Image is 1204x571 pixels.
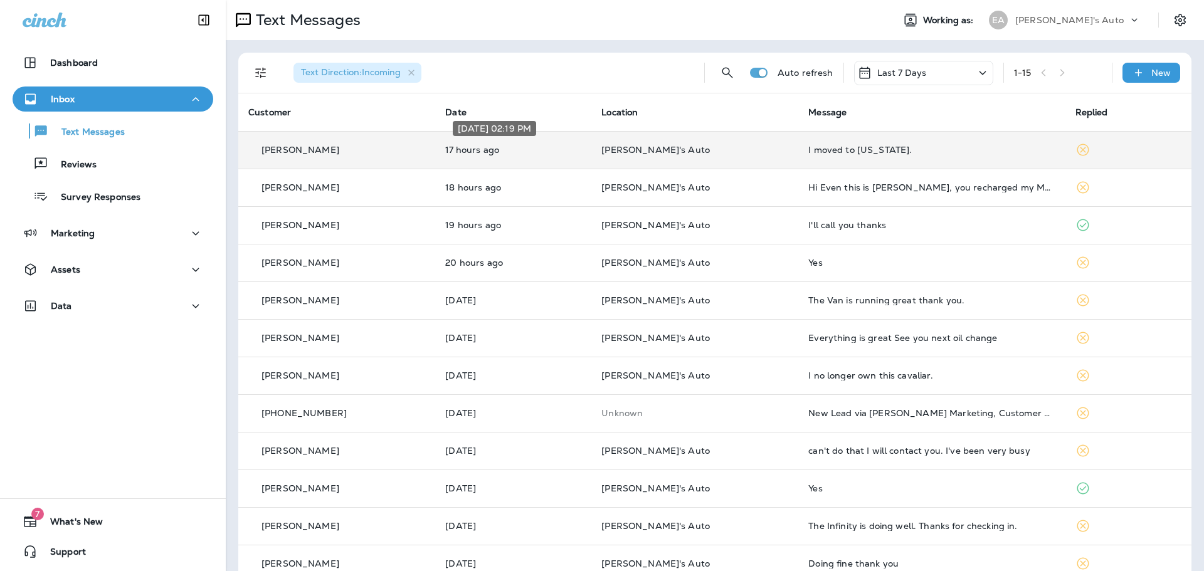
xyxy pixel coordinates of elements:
[13,509,213,534] button: 7What's New
[808,370,1055,380] div: I no longer own this cavaliar.
[445,521,581,531] p: Aug 6, 2025 05:57 PM
[601,182,710,193] span: [PERSON_NAME]'s Auto
[13,183,213,209] button: Survey Responses
[778,68,833,78] p: Auto refresh
[601,558,710,569] span: [PERSON_NAME]'s Auto
[453,121,536,136] div: [DATE] 02:19 PM
[261,370,339,380] p: [PERSON_NAME]
[48,192,140,204] p: Survey Responses
[923,15,976,26] span: Working as:
[601,295,710,306] span: [PERSON_NAME]'s Auto
[1075,107,1108,118] span: Replied
[261,521,339,531] p: [PERSON_NAME]
[445,258,581,268] p: Aug 10, 2025 11:36 AM
[51,94,75,104] p: Inbox
[601,144,710,155] span: [PERSON_NAME]'s Auto
[808,107,847,118] span: Message
[808,145,1055,155] div: I moved to Texas.
[808,446,1055,456] div: can't do that I will contact you. I've been very busy
[445,220,581,230] p: Aug 10, 2025 12:26 PM
[601,408,788,418] p: This customer does not have a last location and the phone number they messaged is not assigned to...
[293,63,421,83] div: Text Direction:Incoming
[445,145,581,155] p: Aug 10, 2025 02:19 PM
[445,408,581,418] p: Aug 8, 2025 05:05 PM
[445,483,581,493] p: Aug 7, 2025 11:20 AM
[877,68,927,78] p: Last 7 Days
[445,182,581,192] p: Aug 10, 2025 01:52 PM
[38,547,86,562] span: Support
[186,8,221,33] button: Collapse Sidebar
[49,127,125,139] p: Text Messages
[445,107,467,118] span: Date
[51,228,95,238] p: Marketing
[808,483,1055,493] div: Yes
[601,219,710,231] span: [PERSON_NAME]'s Auto
[445,333,581,343] p: Aug 9, 2025 02:01 PM
[31,508,44,520] span: 7
[601,257,710,268] span: [PERSON_NAME]'s Auto
[808,295,1055,305] div: The Van is running great thank you.
[261,483,339,493] p: [PERSON_NAME]
[808,558,1055,568] div: Doing fine thank you
[13,118,213,144] button: Text Messages
[261,182,339,192] p: [PERSON_NAME]
[601,107,638,118] span: Location
[301,66,401,78] span: Text Direction : Incoming
[601,332,710,343] span: [PERSON_NAME]'s Auto
[989,11,1008,29] div: EA
[13,293,213,318] button: Data
[261,333,339,343] p: [PERSON_NAME]
[51,301,72,311] p: Data
[13,150,213,177] button: Reviews
[13,50,213,75] button: Dashboard
[13,86,213,112] button: Inbox
[13,221,213,246] button: Marketing
[445,446,581,456] p: Aug 7, 2025 12:23 PM
[261,446,339,456] p: [PERSON_NAME]
[38,516,103,532] span: What's New
[601,370,710,381] span: [PERSON_NAME]'s Auto
[261,145,339,155] p: [PERSON_NAME]
[13,257,213,282] button: Assets
[261,558,339,568] p: [PERSON_NAME]
[715,60,740,85] button: Search Messages
[808,220,1055,230] div: I'll call you thanks
[13,539,213,564] button: Support
[601,445,710,456] span: [PERSON_NAME]'s Auto
[808,408,1055,418] div: New Lead via Merrick Marketing, Customer Name: Ginjee G., Contact info: 9418124246, Job Info: I w...
[1015,15,1124,25] p: [PERSON_NAME]'s Auto
[248,60,273,85] button: Filters
[808,258,1055,268] div: Yes
[50,58,98,68] p: Dashboard
[808,333,1055,343] div: Everything is great See you next oil change
[445,558,581,568] p: Aug 6, 2025 02:15 PM
[261,295,339,305] p: [PERSON_NAME]
[601,520,710,532] span: [PERSON_NAME]'s Auto
[248,107,291,118] span: Customer
[808,521,1055,531] div: The Infinity is doing well. Thanks for checking in.
[808,182,1055,192] div: Hi Even this is Peter, you recharged my Mercedes air conditioning n April. It worked great and th...
[48,159,97,171] p: Reviews
[251,11,361,29] p: Text Messages
[1151,68,1171,78] p: New
[445,295,581,305] p: Aug 9, 2025 09:04 PM
[445,370,581,380] p: Aug 9, 2025 12:24 PM
[261,258,339,268] p: [PERSON_NAME]
[1169,9,1191,31] button: Settings
[1014,68,1032,78] div: 1 - 15
[261,408,347,418] p: [PHONE_NUMBER]
[261,220,339,230] p: [PERSON_NAME]
[51,265,80,275] p: Assets
[601,483,710,494] span: [PERSON_NAME]'s Auto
